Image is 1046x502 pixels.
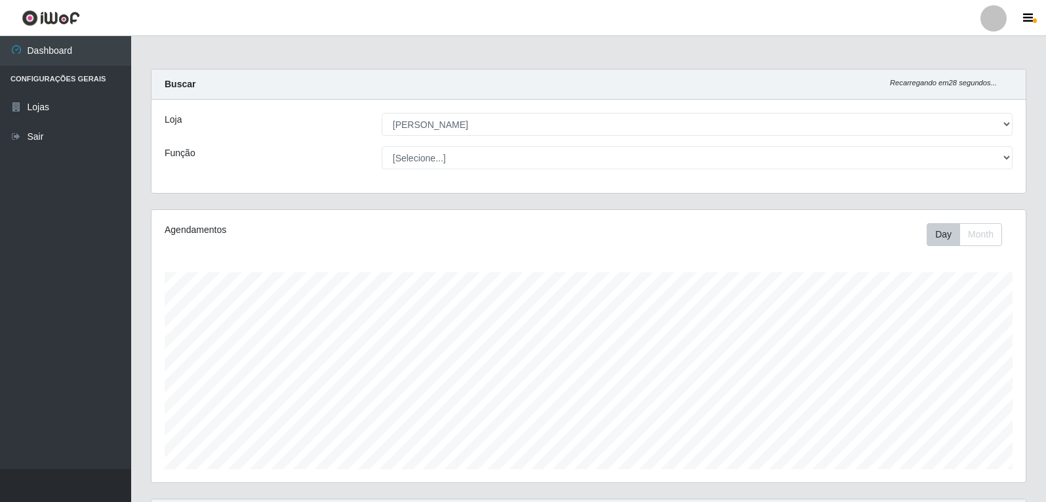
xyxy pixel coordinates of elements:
label: Loja [165,113,182,127]
strong: Buscar [165,79,195,89]
div: Toolbar with button groups [927,223,1013,246]
button: Month [959,223,1002,246]
i: Recarregando em 28 segundos... [890,79,997,87]
img: CoreUI Logo [22,10,80,26]
div: Agendamentos [165,223,506,237]
label: Função [165,146,195,160]
div: First group [927,223,1002,246]
button: Day [927,223,960,246]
